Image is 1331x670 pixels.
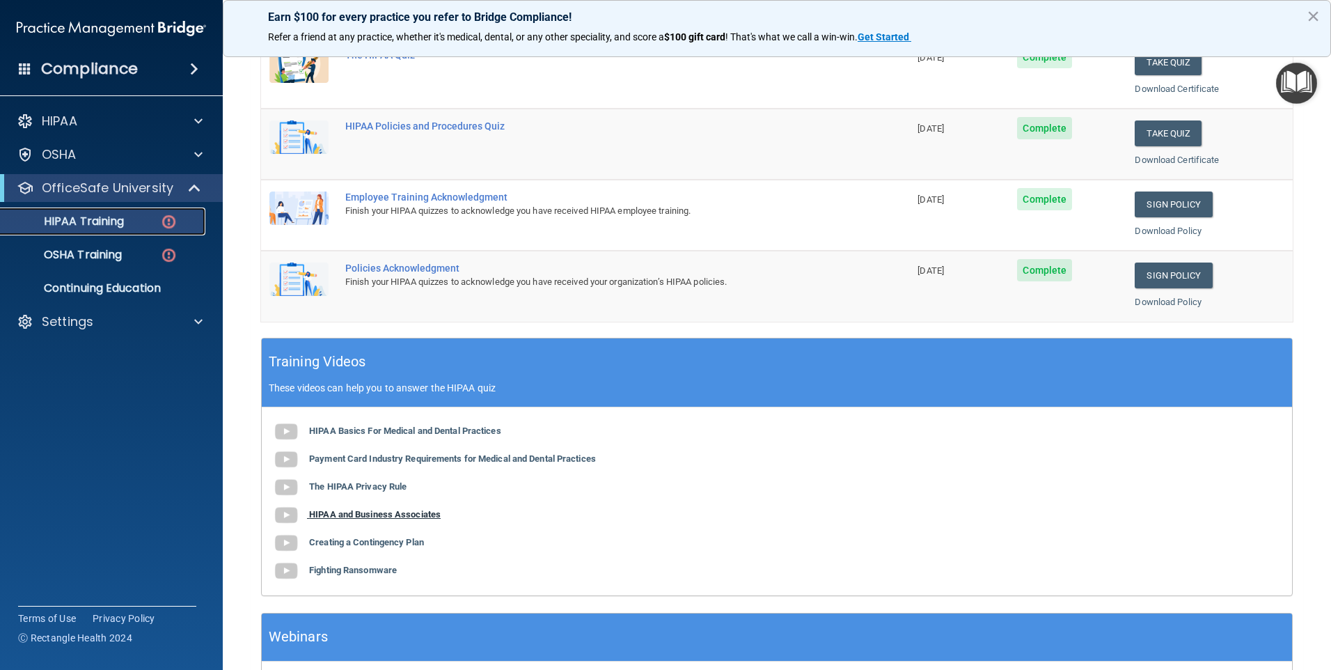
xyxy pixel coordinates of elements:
[272,446,300,474] img: gray_youtube_icon.38fcd6cc.png
[917,265,944,276] span: [DATE]
[917,194,944,205] span: [DATE]
[42,113,77,130] p: HIPAA
[17,146,203,163] a: OSHA
[272,529,300,557] img: gray_youtube_icon.38fcd6cc.png
[664,31,725,42] strong: $100 gift card
[309,565,397,575] b: Fighting Ransomware
[17,180,202,196] a: OfficeSafe University
[42,313,93,330] p: Settings
[1276,63,1317,104] button: Open Resource Center
[345,203,840,219] div: Finish your HIPAA quizzes to acknowledge you have received HIPAA employee training.
[268,10,1286,24] p: Earn $100 for every practice you refer to Bridge Compliance!
[9,248,122,262] p: OSHA Training
[17,113,203,130] a: HIPAA
[1135,297,1202,307] a: Download Policy
[1017,259,1072,281] span: Complete
[917,123,944,134] span: [DATE]
[309,453,596,464] b: Payment Card Industry Requirements for Medical and Dental Practices
[42,146,77,163] p: OSHA
[17,313,203,330] a: Settings
[18,631,132,645] span: Ⓒ Rectangle Health 2024
[41,59,138,79] h4: Compliance
[1017,188,1072,210] span: Complete
[345,274,840,290] div: Finish your HIPAA quizzes to acknowledge you have received your organization’s HIPAA policies.
[345,192,840,203] div: Employee Training Acknowledgment
[1307,5,1320,27] button: Close
[309,537,424,547] b: Creating a Contingency Plan
[269,382,1285,394] p: These videos can help you to answer the HIPAA quiz
[9,281,199,295] p: Continuing Education
[268,31,664,42] span: Refer a friend at any practice, whether it's medical, dental, or any other speciality, and score a
[269,625,328,649] h5: Webinars
[272,418,300,446] img: gray_youtube_icon.38fcd6cc.png
[917,52,944,63] span: [DATE]
[160,213,178,231] img: danger-circle.6113f641.png
[42,180,173,196] p: OfficeSafe University
[1135,49,1202,75] button: Take Quiz
[309,509,441,520] b: HIPAA and Business Associates
[725,31,858,42] span: ! That's what we call a win-win.
[1017,117,1072,139] span: Complete
[1135,192,1212,217] a: Sign Policy
[858,31,909,42] strong: Get Started
[160,247,178,264] img: danger-circle.6113f641.png
[345,120,840,132] div: HIPAA Policies and Procedures Quiz
[1135,155,1219,165] a: Download Certificate
[345,263,840,274] div: Policies Acknowledgment
[9,215,124,228] p: HIPAA Training
[1135,84,1219,94] a: Download Certificate
[1135,263,1212,288] a: Sign Policy
[858,31,911,42] a: Get Started
[272,501,300,529] img: gray_youtube_icon.38fcd6cc.png
[272,557,300,585] img: gray_youtube_icon.38fcd6cc.png
[309,481,407,492] b: The HIPAA Privacy Rule
[93,611,155,625] a: Privacy Policy
[1135,226,1202,236] a: Download Policy
[1135,120,1202,146] button: Take Quiz
[309,426,501,436] b: HIPAA Basics For Medical and Dental Practices
[272,474,300,501] img: gray_youtube_icon.38fcd6cc.png
[18,611,76,625] a: Terms of Use
[17,15,206,42] img: PMB logo
[269,350,366,374] h5: Training Videos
